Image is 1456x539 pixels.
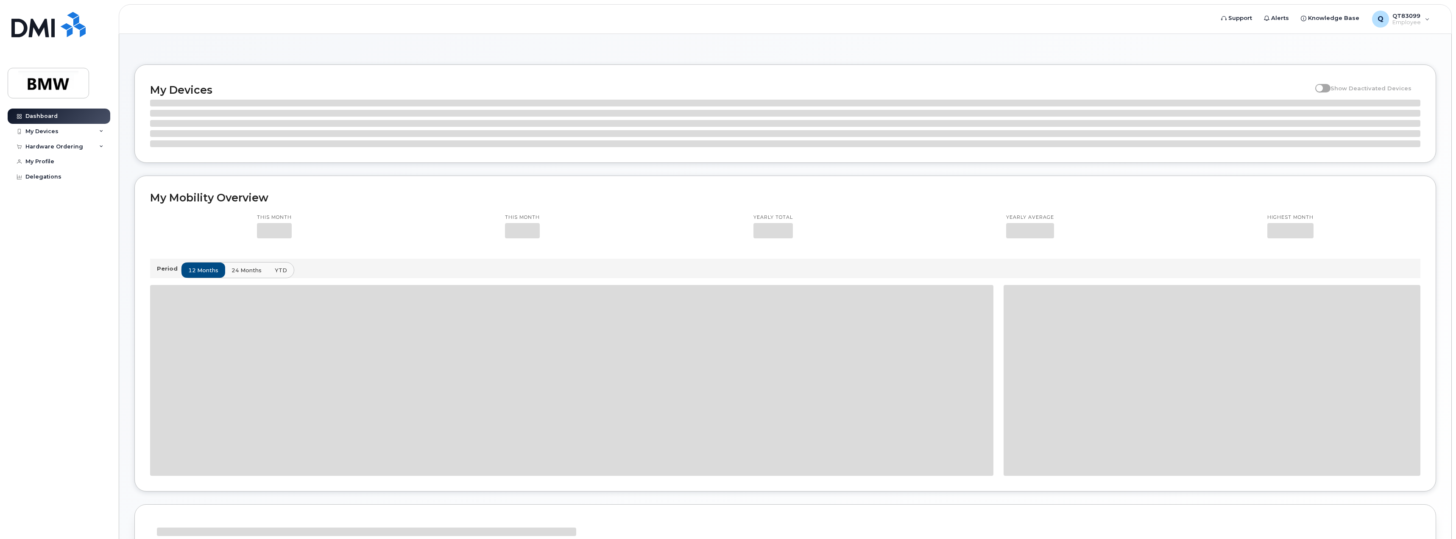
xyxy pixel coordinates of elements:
input: Show Deactivated Devices [1315,80,1322,87]
p: Yearly average [1006,214,1054,221]
p: Highest month [1267,214,1314,221]
span: 24 months [232,266,262,274]
span: Show Deactivated Devices [1330,85,1411,92]
p: This month [257,214,292,221]
p: This month [505,214,540,221]
p: Yearly total [753,214,793,221]
p: Period [157,265,181,273]
h2: My Mobility Overview [150,191,1420,204]
h2: My Devices [150,84,1311,96]
span: YTD [275,266,287,274]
